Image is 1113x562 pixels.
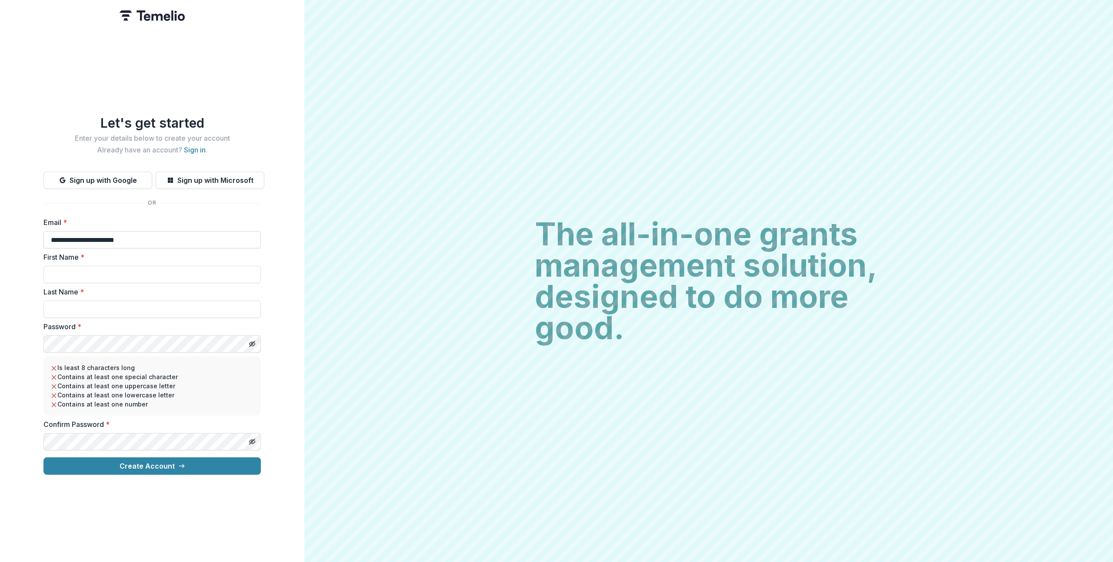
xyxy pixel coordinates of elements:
li: Contains at least one lowercase letter [50,390,254,400]
h2: Already have an account? . [43,146,261,154]
h2: Enter your details below to create your account [43,134,261,142]
li: Contains at least one uppercase letter [50,381,254,390]
label: Last Name [43,287,256,297]
h1: Let's get started [43,115,261,131]
button: Toggle password visibility [245,337,259,351]
button: Toggle password visibility [245,435,259,449]
li: Is least 8 characters long [50,363,254,372]
button: Sign up with Google [43,172,152,189]
img: Temelio [120,10,185,21]
label: Password [43,321,256,332]
button: Create Account [43,457,261,475]
label: Email [43,217,256,228]
li: Contains at least one number [50,400,254,409]
li: Contains at least one special character [50,372,254,381]
button: Sign up with Microsoft [156,172,264,189]
a: Sign in [184,145,206,154]
label: First Name [43,252,256,262]
label: Confirm Password [43,419,256,430]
